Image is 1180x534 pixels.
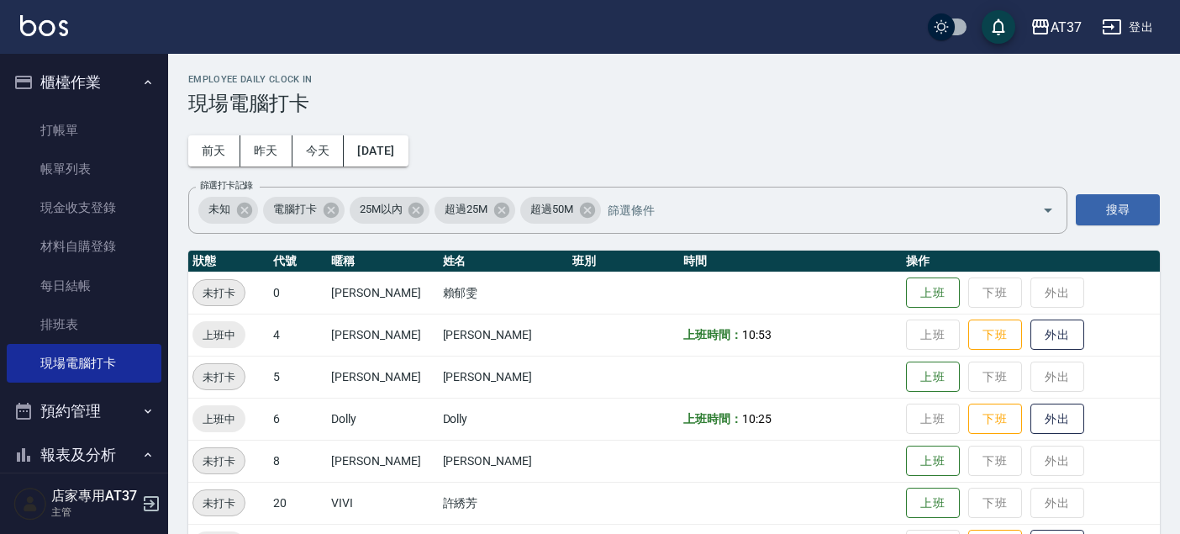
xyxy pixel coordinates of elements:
button: save [982,10,1015,44]
a: 帳單列表 [7,150,161,188]
div: 超過25M [435,197,515,224]
div: AT37 [1051,17,1082,38]
td: [PERSON_NAME] [327,356,438,398]
th: 代號 [269,251,327,272]
td: [PERSON_NAME] [439,356,568,398]
img: Person [13,487,47,521]
td: 4 [269,314,327,356]
a: 材料自購登錄 [7,227,161,266]
button: [DATE] [344,135,408,167]
span: 超過25M [435,201,498,218]
p: 主管 [51,505,137,520]
button: 昨天 [240,135,292,167]
button: 搜尋 [1076,194,1160,225]
button: 今天 [292,135,345,167]
td: VIVI [327,482,438,524]
button: 下班 [968,404,1022,435]
span: 上班中 [192,326,245,344]
h5: 店家專用AT37 [51,488,137,505]
div: 電腦打卡 [263,197,345,224]
label: 篩選打卡記錄 [200,179,253,192]
td: 許綉芳 [439,482,568,524]
span: 未打卡 [193,284,245,302]
h3: 現場電腦打卡 [188,92,1160,115]
div: 25M以內 [350,197,430,224]
td: 8 [269,440,327,482]
td: Dolly [327,398,438,440]
span: 上班中 [192,410,245,428]
button: 上班 [906,446,960,477]
button: AT37 [1024,10,1088,45]
b: 上班時間： [683,412,742,426]
button: 預約管理 [7,389,161,433]
button: 外出 [1030,320,1084,351]
input: 篩選條件 [603,195,1013,225]
td: 20 [269,482,327,524]
h2: Employee Daily Clock In [188,74,1160,85]
button: 櫃檯作業 [7,61,161,104]
span: 電腦打卡 [263,201,327,218]
td: 0 [269,272,327,314]
th: 姓名 [439,251,568,272]
th: 操作 [902,251,1160,272]
td: [PERSON_NAME] [439,314,568,356]
td: 賴郁雯 [439,272,568,314]
td: Dolly [439,398,568,440]
td: [PERSON_NAME] [327,314,438,356]
td: [PERSON_NAME] [327,272,438,314]
button: 前天 [188,135,240,167]
a: 現場電腦打卡 [7,344,161,383]
button: 上班 [906,278,960,309]
span: 10:53 [742,328,772,341]
th: 暱稱 [327,251,438,272]
a: 排班表 [7,305,161,344]
span: 未知 [198,201,240,218]
span: 10:25 [742,412,772,426]
span: 未打卡 [193,452,245,470]
span: 25M以內 [350,201,413,218]
span: 未打卡 [193,494,245,512]
button: Open [1035,197,1061,224]
th: 時間 [679,251,902,272]
span: 未打卡 [193,368,245,386]
span: 超過50M [520,201,583,218]
button: 登出 [1095,12,1160,43]
td: 5 [269,356,327,398]
button: 報表及分析 [7,433,161,477]
th: 班別 [568,251,679,272]
a: 打帳單 [7,111,161,150]
a: 每日結帳 [7,267,161,305]
a: 現金收支登錄 [7,188,161,227]
th: 狀態 [188,251,269,272]
img: Logo [20,15,68,36]
td: [PERSON_NAME] [439,440,568,482]
button: 外出 [1030,404,1084,435]
div: 超過50M [520,197,601,224]
button: 下班 [968,320,1022,351]
td: 6 [269,398,327,440]
button: 上班 [906,488,960,519]
div: 未知 [198,197,258,224]
b: 上班時間： [683,328,742,341]
button: 上班 [906,362,960,393]
td: [PERSON_NAME] [327,440,438,482]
